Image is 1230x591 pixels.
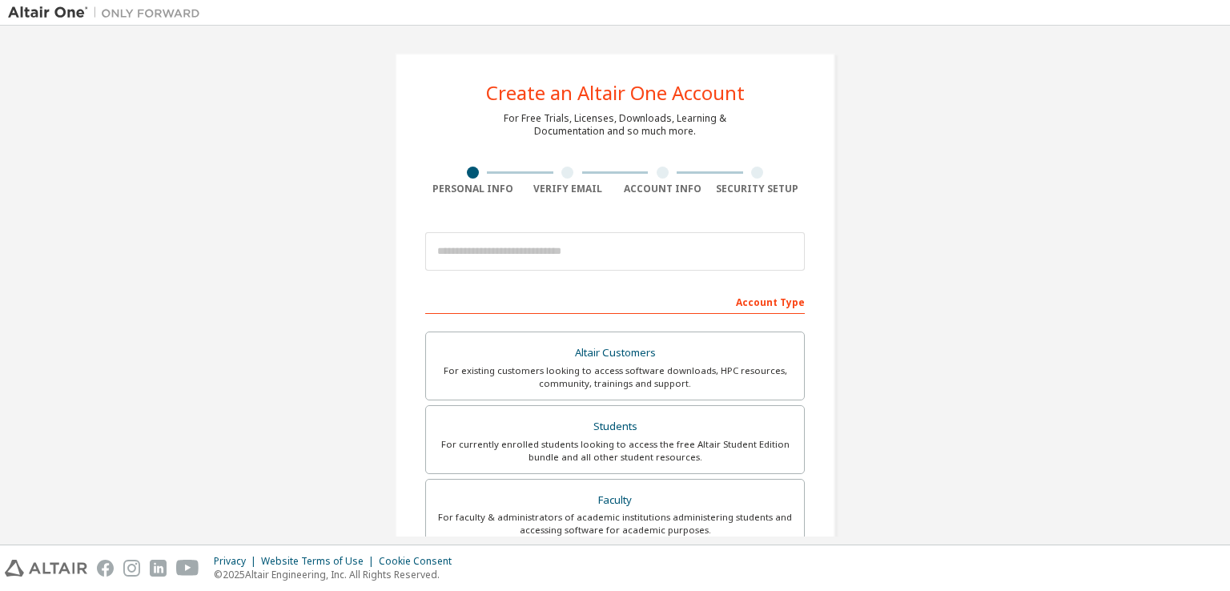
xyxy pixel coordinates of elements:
[436,416,794,438] div: Students
[214,555,261,568] div: Privacy
[615,183,710,195] div: Account Info
[436,511,794,537] div: For faculty & administrators of academic institutions administering students and accessing softwa...
[379,555,461,568] div: Cookie Consent
[710,183,806,195] div: Security Setup
[150,560,167,577] img: linkedin.svg
[214,568,461,581] p: © 2025 Altair Engineering, Inc. All Rights Reserved.
[436,489,794,512] div: Faculty
[176,560,199,577] img: youtube.svg
[425,183,521,195] div: Personal Info
[5,560,87,577] img: altair_logo.svg
[425,288,805,314] div: Account Type
[436,438,794,464] div: For currently enrolled students looking to access the free Altair Student Edition bundle and all ...
[261,555,379,568] div: Website Terms of Use
[486,83,745,103] div: Create an Altair One Account
[521,183,616,195] div: Verify Email
[8,5,208,21] img: Altair One
[436,342,794,364] div: Altair Customers
[97,560,114,577] img: facebook.svg
[504,112,726,138] div: For Free Trials, Licenses, Downloads, Learning & Documentation and so much more.
[436,364,794,390] div: For existing customers looking to access software downloads, HPC resources, community, trainings ...
[123,560,140,577] img: instagram.svg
